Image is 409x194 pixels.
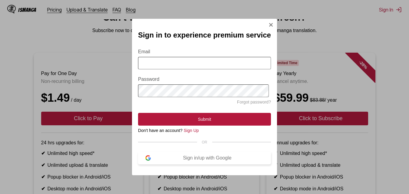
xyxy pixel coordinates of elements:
div: Don't have an account? [138,128,271,133]
img: Close [269,22,273,27]
label: Password [138,77,271,82]
a: Forgot password? [237,100,271,104]
div: OR [138,140,271,144]
a: Sign Up [184,128,199,133]
label: Email [138,49,271,54]
h2: Sign in to experience premium service [138,31,271,39]
button: Submit [138,113,271,126]
img: google-logo [145,155,151,161]
button: Sign in/up with Google [138,152,271,164]
div: Sign in/up with Google [151,155,264,161]
div: Sign In Modal [132,19,277,175]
